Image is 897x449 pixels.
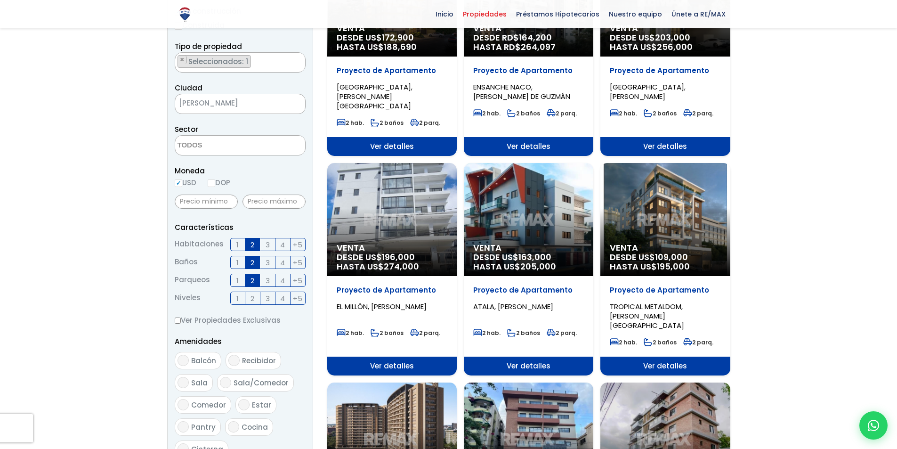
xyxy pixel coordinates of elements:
[175,292,201,305] span: Niveles
[519,32,552,43] span: 164,200
[266,293,270,304] span: 3
[458,7,511,21] span: Propiedades
[175,136,267,156] textarea: Search
[191,356,216,366] span: Balcón
[191,422,216,432] span: Pantry
[644,109,677,117] span: 2 baños
[234,378,289,388] span: Sala/Comedor
[610,42,720,52] span: HASTA US$
[600,137,730,156] span: Ver detalles
[473,109,501,117] span: 2 hab.
[327,163,457,376] a: Venta DESDE US$196,000 HASTA US$274,000 Proyecto de Apartamento EL MILLÓN, [PERSON_NAME] 2 hab. 2...
[295,55,300,65] button: Remove all items
[473,24,584,33] span: Venta
[610,243,720,253] span: Venta
[655,251,688,263] span: 109,000
[175,94,306,114] span: SANTO DOMINGO DE GUZMÁN
[473,262,584,271] span: HASTA US$
[337,302,427,311] span: EL MILLÓN, [PERSON_NAME]
[610,286,720,295] p: Proyecto de Apartamento
[175,83,202,93] span: Ciudad
[610,33,720,52] span: DESDE US$
[175,165,306,177] span: Moneda
[655,32,690,43] span: 203,000
[175,221,306,233] p: Características
[178,56,187,64] button: Remove item
[518,251,551,263] span: 163,000
[507,109,540,117] span: 2 baños
[547,329,577,337] span: 2 parq.
[236,239,239,251] span: 1
[384,261,419,272] span: 274,000
[228,421,239,433] input: Cocina
[178,355,189,366] input: Balcón
[228,355,240,366] input: Recibidor
[337,329,364,337] span: 2 hab.
[177,6,193,23] img: Logo de REMAX
[337,243,447,253] span: Venta
[242,422,268,432] span: Cocina
[473,42,584,52] span: HASTA RD$
[337,253,447,271] span: DESDE US$
[282,97,296,112] button: Remove all items
[610,66,720,75] p: Proyecto de Apartamento
[175,53,180,73] textarea: Search
[610,24,720,33] span: Venta
[293,239,302,251] span: +5
[521,41,556,53] span: 264,097
[384,41,417,53] span: 188,690
[175,238,224,251] span: Habitaciones
[371,119,404,127] span: 2 baños
[337,262,447,271] span: HASTA US$
[191,400,226,410] span: Comedor
[337,42,447,52] span: HASTA US$
[175,256,198,269] span: Baños
[291,100,296,108] span: ×
[266,257,270,269] span: 3
[511,7,604,21] span: Préstamos Hipotecarios
[507,329,540,337] span: 2 baños
[683,338,713,346] span: 2 parq.
[473,243,584,253] span: Venta
[266,239,270,251] span: 3
[236,257,239,269] span: 1
[178,399,189,410] input: Comedor
[610,253,720,271] span: DESDE US$
[293,293,302,304] span: +5
[178,377,189,388] input: Sala
[464,137,593,156] span: Ver detalles
[473,33,584,52] span: DESDE RD$
[431,7,458,21] span: Inicio
[382,32,414,43] span: 172,900
[280,275,285,286] span: 4
[208,177,230,188] label: DOP
[178,421,189,433] input: Pantry
[251,275,254,286] span: 2
[657,261,690,272] span: 195,000
[175,274,210,287] span: Parqueos
[337,82,412,111] span: [GEOGRAPHIC_DATA], [PERSON_NAME][GEOGRAPHIC_DATA]
[337,24,447,33] span: Venta
[520,261,556,272] span: 205,000
[610,109,637,117] span: 2 hab.
[410,329,440,337] span: 2 parq.
[337,286,447,295] p: Proyecto de Apartamento
[473,66,584,75] p: Proyecto de Apartamento
[238,399,250,410] input: Estar
[610,338,637,346] span: 2 hab.
[175,314,306,326] label: Ver Propiedades Exclusivas
[220,377,231,388] input: Sala/Comedor
[600,163,730,376] a: Venta DESDE US$109,000 HASTA US$195,000 Proyecto de Apartamento TROPICAL METALDOM, [PERSON_NAME][...
[337,66,447,75] p: Proyecto de Apartamento
[280,239,285,251] span: 4
[175,97,282,110] span: SANTO DOMINGO DE GUZMÁN
[382,251,415,263] span: 196,000
[187,57,251,66] span: Seleccionados: 1
[600,357,730,376] span: Ver detalles
[547,109,577,117] span: 2 parq.
[175,41,242,51] span: Tipo de propiedad
[191,378,208,388] span: Sala
[610,302,684,330] span: TROPICAL METALDOM, [PERSON_NAME][GEOGRAPHIC_DATA]
[473,253,584,271] span: DESDE US$
[251,293,254,304] span: 2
